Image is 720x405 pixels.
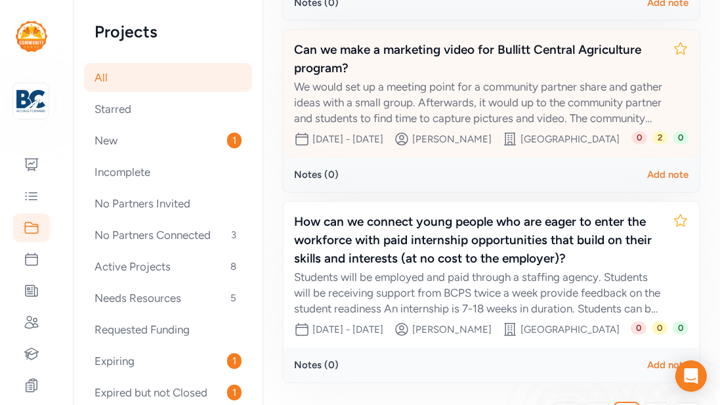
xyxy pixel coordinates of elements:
[84,284,252,312] div: Needs Resources
[647,358,688,372] div: Add note
[294,358,339,372] div: Notes ( 0 )
[225,259,242,274] span: 8
[294,168,339,181] div: Notes ( 0 )
[294,41,662,77] div: Can we make a marketing video for Bullitt Central Agriculture program?
[312,323,383,336] div: [DATE] - [DATE]
[84,63,252,92] div: All
[294,79,662,126] div: We would set up a meeting point for a community partner share and gather ideas with a small group...
[84,95,252,123] div: Starred
[647,168,688,181] div: Add note
[84,347,252,375] div: Expiring
[673,322,688,335] span: 0
[84,189,252,218] div: No Partners Invited
[95,21,242,42] h2: Projects
[631,322,646,335] span: 0
[673,131,688,144] span: 0
[652,322,667,335] span: 0
[675,360,707,392] div: Open Intercom Messenger
[412,323,492,336] div: [PERSON_NAME]
[84,221,252,249] div: No Partners Connected
[312,133,383,146] div: [DATE] - [DATE]
[520,323,620,336] div: [GEOGRAPHIC_DATA]
[225,290,242,306] span: 5
[16,21,47,52] img: logo
[16,87,45,116] img: logo
[520,133,620,146] div: [GEOGRAPHIC_DATA]
[84,252,252,281] div: Active Projects
[227,385,242,400] span: 1
[227,353,242,369] span: 1
[294,213,662,268] div: How can we connect young people who are eager to enter the workforce with paid internship opportu...
[227,133,242,148] span: 1
[84,126,252,155] div: New
[412,133,492,146] div: [PERSON_NAME]
[631,131,647,144] span: 0
[226,227,242,243] span: 3
[84,158,252,186] div: Incomplete
[652,131,667,144] span: 2
[294,269,662,316] div: Students will be employed and paid through a staffing agency. Students will be receiving support ...
[84,315,252,344] div: Requested Funding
